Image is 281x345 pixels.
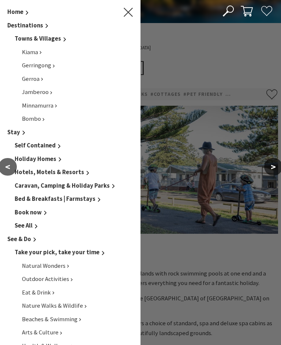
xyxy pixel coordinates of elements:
a: Hotels, Motels & Resorts [15,168,90,176]
span: Beaches & Swimming [22,315,78,323]
a: Gerroa [22,75,43,83]
span: Home [7,8,23,16]
span: Nature Walks & Wildlife [22,302,83,310]
span: See All [15,222,33,229]
span: Caravan, Camping & Holiday Parks [15,182,110,190]
span: Stay [7,128,20,136]
a: Arts & Culture [22,329,62,336]
a: See All [15,222,38,229]
a: Self Contained [15,142,61,149]
a: Holiday Homes [15,155,62,163]
span: Towns & Villages [15,35,61,42]
a: Towns & Villages [15,35,67,42]
span: Holiday Homes [15,155,56,163]
a: Nature Walks & Wildlife [22,302,87,310]
span: Bed & Breakfasts | Farmstays [15,195,95,203]
a: Gerringong [22,61,55,69]
span: Destinations [7,22,43,29]
span: Kiama [22,48,38,56]
a: Outdoor Activities [22,275,73,283]
a: Beaches & Swimming [22,315,81,323]
span: Natural Wonders [22,262,65,270]
a: Take your pick, take your time [15,248,105,256]
a: Bombo [22,115,45,123]
a: Minnamurra [22,102,57,109]
a: Eat & Drink [22,289,55,296]
a: Jamberoo [22,88,52,96]
a: Book now [15,209,47,216]
a: Bed & Breakfasts | Farmstays [15,195,101,203]
a: Destinations [7,22,49,29]
a: Kiama [22,48,42,56]
span: Minnamurra [22,102,53,109]
span: Take your pick, take your time [15,248,100,256]
span: Self Contained [15,142,56,149]
a: See & Do [7,235,37,243]
span: Bombo [22,115,41,123]
span: Gerringong [22,61,51,69]
span: Eat & Drink [22,289,51,296]
span: See & Do [7,235,31,243]
span: Jamberoo [22,88,49,96]
a: Home [7,8,29,16]
span: Book now [15,209,42,216]
span: Hotels, Motels & Resorts [15,168,84,176]
span: Arts & Culture [22,329,59,336]
a: Stay [7,128,26,136]
a: Natural Wonders [22,262,69,270]
a: Caravan, Camping & Holiday Parks [15,182,115,190]
span: Gerroa [22,75,40,83]
span: Outdoor Activities [22,275,69,283]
